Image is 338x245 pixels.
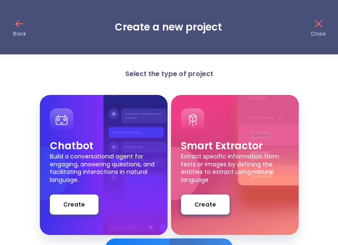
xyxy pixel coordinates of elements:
[311,31,325,37] p: Close
[181,139,289,153] p: Smart Extractor
[50,139,157,153] p: Chatbot
[50,194,98,214] button: Create
[85,69,253,78] p: Select the type of project
[63,199,85,210] span: Create
[181,194,230,214] button: Create
[13,31,26,37] p: Back
[115,21,222,33] h3: Create a new project
[181,153,289,182] p: Extract specific information from texts or images by defining the entities to extract using natur...
[194,199,216,210] span: Create
[50,153,157,182] p: Build a conversational agent for engaging, answering questions, and facilitating interactions in ...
